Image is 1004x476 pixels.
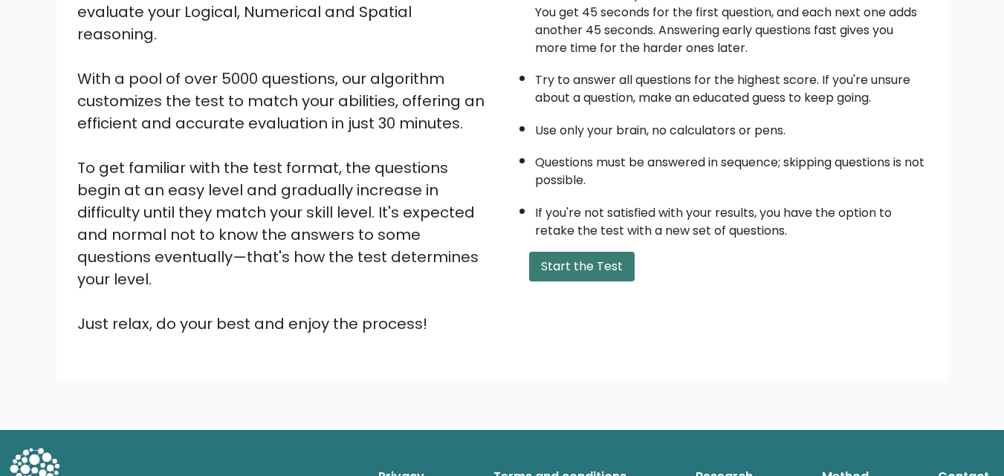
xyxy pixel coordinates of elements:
li: Try to answer all questions for the highest score. If you're unsure about a question, make an edu... [535,64,927,107]
li: If you're not satisfied with your results, you have the option to retake the test with a new set ... [535,197,927,240]
li: Use only your brain, no calculators or pens. [535,114,927,140]
button: Start the Test [529,252,635,281]
li: Questions must be answered in sequence; skipping questions is not possible. [535,146,927,189]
